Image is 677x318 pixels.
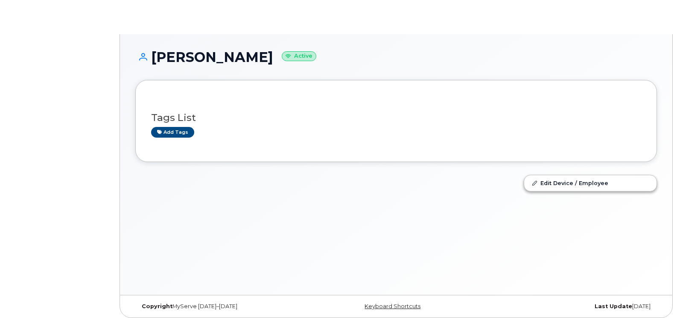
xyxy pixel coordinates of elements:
[135,50,657,65] h1: [PERSON_NAME]
[524,175,657,191] a: Edit Device / Employee
[365,303,420,309] a: Keyboard Shortcuts
[151,112,641,123] h3: Tags List
[483,303,657,310] div: [DATE]
[151,127,194,138] a: Add tags
[142,303,172,309] strong: Copyright
[282,51,316,61] small: Active
[135,303,309,310] div: MyServe [DATE]–[DATE]
[595,303,632,309] strong: Last Update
